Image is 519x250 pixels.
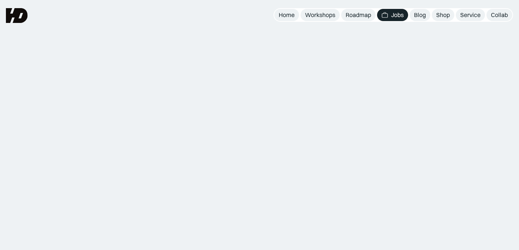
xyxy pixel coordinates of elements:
[491,11,508,19] div: Collab
[391,11,404,19] div: Jobs
[460,11,481,19] div: Service
[414,11,426,19] div: Blog
[432,9,454,21] a: Shop
[377,9,408,21] a: Jobs
[456,9,485,21] a: Service
[305,11,335,19] div: Workshops
[346,11,371,19] div: Roadmap
[436,11,450,19] div: Shop
[279,11,295,19] div: Home
[301,9,340,21] a: Workshops
[486,9,512,21] a: Collab
[341,9,376,21] a: Roadmap
[274,9,299,21] a: Home
[410,9,430,21] a: Blog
